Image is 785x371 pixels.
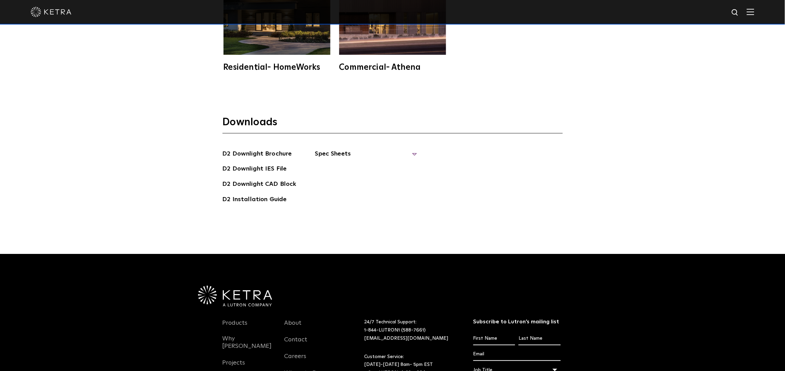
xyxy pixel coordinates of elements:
[473,319,561,326] h3: Subscribe to Lutron’s mailing list
[223,179,296,190] a: D2 Downlight CAD Block
[223,195,287,206] a: D2 Installation Guide
[364,328,426,333] a: 1-844-LUTRON1 (588-7661)
[473,333,515,345] input: First Name
[223,164,287,175] a: D2 Downlight IES File
[223,116,563,133] h3: Downloads
[31,7,71,17] img: ketra-logo-2019-white
[747,9,754,15] img: Hamburger%20Nav.svg
[198,286,272,307] img: Ketra-aLutronCo_White_RGB
[284,353,306,369] a: Careers
[473,348,561,361] input: Email
[315,149,417,164] span: Spec Sheets
[223,335,274,358] a: Why [PERSON_NAME]
[224,63,330,71] div: Residential- HomeWorks
[731,9,740,17] img: search icon
[339,63,446,71] div: Commercial- Athena
[364,319,456,343] p: 24/7 Technical Support:
[284,336,307,352] a: Contact
[284,320,301,335] a: About
[364,336,448,341] a: [EMAIL_ADDRESS][DOMAIN_NAME]
[223,320,248,335] a: Products
[519,333,560,345] input: Last Name
[223,149,292,160] a: D2 Downlight Brochure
